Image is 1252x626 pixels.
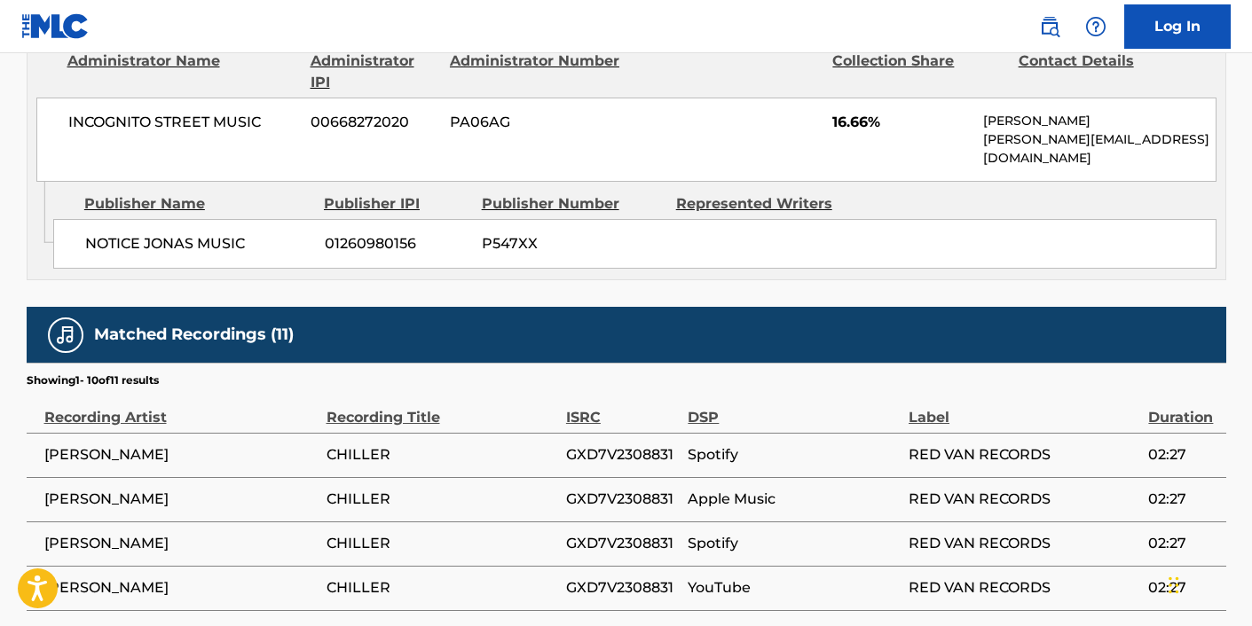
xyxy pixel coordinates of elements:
[44,489,318,510] span: [PERSON_NAME]
[1148,577,1217,599] span: 02:27
[1148,444,1217,466] span: 02:27
[832,51,1004,93] div: Collection Share
[324,193,469,215] div: Publisher IPI
[1148,489,1217,510] span: 02:27
[832,112,970,133] span: 16.66%
[909,489,1139,510] span: RED VAN RECORDS
[909,388,1139,428] div: Label
[1169,559,1179,612] div: Drag
[1085,16,1106,37] img: help
[44,577,318,599] span: [PERSON_NAME]
[68,112,298,133] span: INCOGNITO STREET MUSIC
[44,444,318,466] span: [PERSON_NAME]
[983,130,1215,168] p: [PERSON_NAME][EMAIL_ADDRESS][DOMAIN_NAME]
[688,489,900,510] span: Apple Music
[983,112,1215,130] p: [PERSON_NAME]
[1163,541,1252,626] iframe: Chat Widget
[566,444,679,466] span: GXD7V2308831
[688,388,900,428] div: DSP
[1148,388,1217,428] div: Duration
[482,193,663,215] div: Publisher Number
[327,489,557,510] span: CHILLER
[21,13,90,39] img: MLC Logo
[67,51,297,93] div: Administrator Name
[1032,9,1067,44] a: Public Search
[909,444,1139,466] span: RED VAN RECORDS
[311,112,437,133] span: 00668272020
[85,233,311,254] span: NOTICE JONAS MUSIC
[450,51,622,93] div: Administrator Number
[566,577,679,599] span: GXD7V2308831
[327,577,557,599] span: CHILLER
[327,388,557,428] div: Recording Title
[688,444,900,466] span: Spotify
[566,533,679,554] span: GXD7V2308831
[688,533,900,554] span: Spotify
[676,193,857,215] div: Represented Writers
[688,577,900,599] span: YouTube
[909,533,1139,554] span: RED VAN RECORDS
[482,233,663,254] span: P547XX
[327,444,557,466] span: CHILLER
[27,372,159,388] p: Showing 1 - 10 of 11 results
[311,51,437,93] div: Administrator IPI
[55,325,76,346] img: Matched Recordings
[1039,16,1060,37] img: search
[1019,51,1191,93] div: Contact Details
[327,533,557,554] span: CHILLER
[94,325,294,345] h5: Matched Recordings (11)
[566,489,679,510] span: GXD7V2308831
[44,533,318,554] span: [PERSON_NAME]
[84,193,311,215] div: Publisher Name
[1078,9,1114,44] div: Help
[566,388,679,428] div: ISRC
[450,112,622,133] span: PA06AG
[1148,533,1217,554] span: 02:27
[325,233,469,254] span: 01260980156
[909,577,1139,599] span: RED VAN RECORDS
[1124,4,1231,49] a: Log In
[44,388,318,428] div: Recording Artist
